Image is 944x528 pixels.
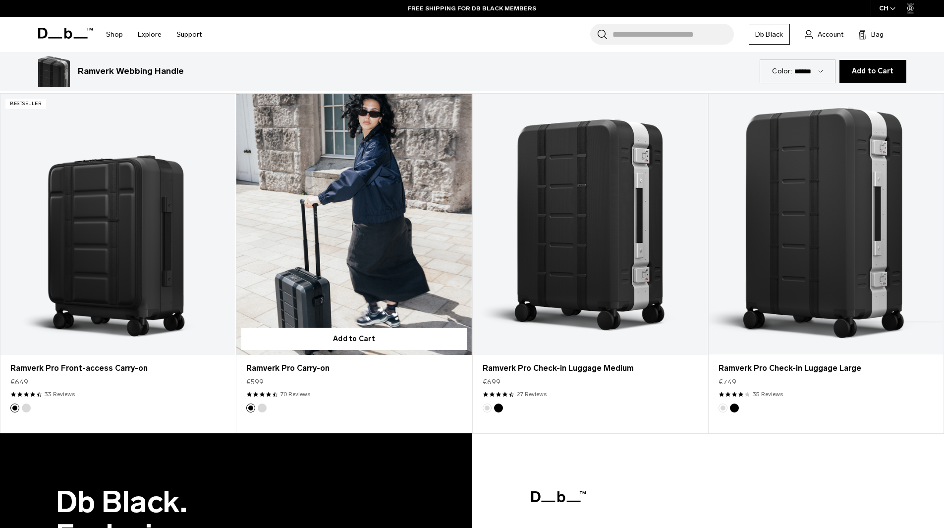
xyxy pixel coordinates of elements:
a: 27 reviews [517,390,547,399]
span: Add to Cart [852,67,894,75]
span: €649 [10,377,28,387]
button: Black Out [10,404,19,412]
button: Black Out [730,404,739,412]
span: Account [818,29,843,40]
a: Ramverk Pro Carry-on [236,94,471,355]
span: €599 [246,377,264,387]
a: FREE SHIPPING FOR DB BLACK MEMBERS [408,4,536,13]
a: Explore [138,17,162,52]
span: Bag [871,29,884,40]
button: Silver [719,404,727,412]
a: Ramverk Pro Check-in Luggage Large [709,94,943,354]
img: Ramverk_webbing_handle_03.png [38,56,70,87]
button: Add to Cart [839,60,906,83]
a: Db Black [749,24,790,45]
h3: Ramverk Webbing Handle [78,65,184,78]
button: Black Out [246,404,255,412]
a: Ramverk Pro Front-access Carry-on [10,362,225,374]
a: 33 reviews [45,390,75,399]
span: €699 [483,377,500,387]
a: Ramverk Pro Check-in Luggage Medium [483,362,698,374]
span: €749 [719,377,736,387]
a: Ramverk Pro Check-in Luggage Large [719,362,933,374]
button: Silver [483,404,492,412]
button: Bag [858,28,884,40]
button: Black Out [494,404,503,412]
a: Ramverk Pro Carry-on [246,362,461,374]
a: Ramverk Pro Check-in Luggage Medium [473,94,708,355]
button: Add to Cart [241,328,466,350]
a: Shop [106,17,123,52]
a: 70 reviews [280,390,310,399]
button: Silver [258,404,267,412]
button: Silver [22,404,31,412]
nav: Main Navigation [99,17,209,52]
a: 35 reviews [753,390,783,399]
a: Account [805,28,843,40]
p: Bestseller [5,99,46,109]
a: Ramverk Pro Front-access Carry-on [0,94,235,355]
label: Color: [772,66,792,76]
a: Support [176,17,202,52]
